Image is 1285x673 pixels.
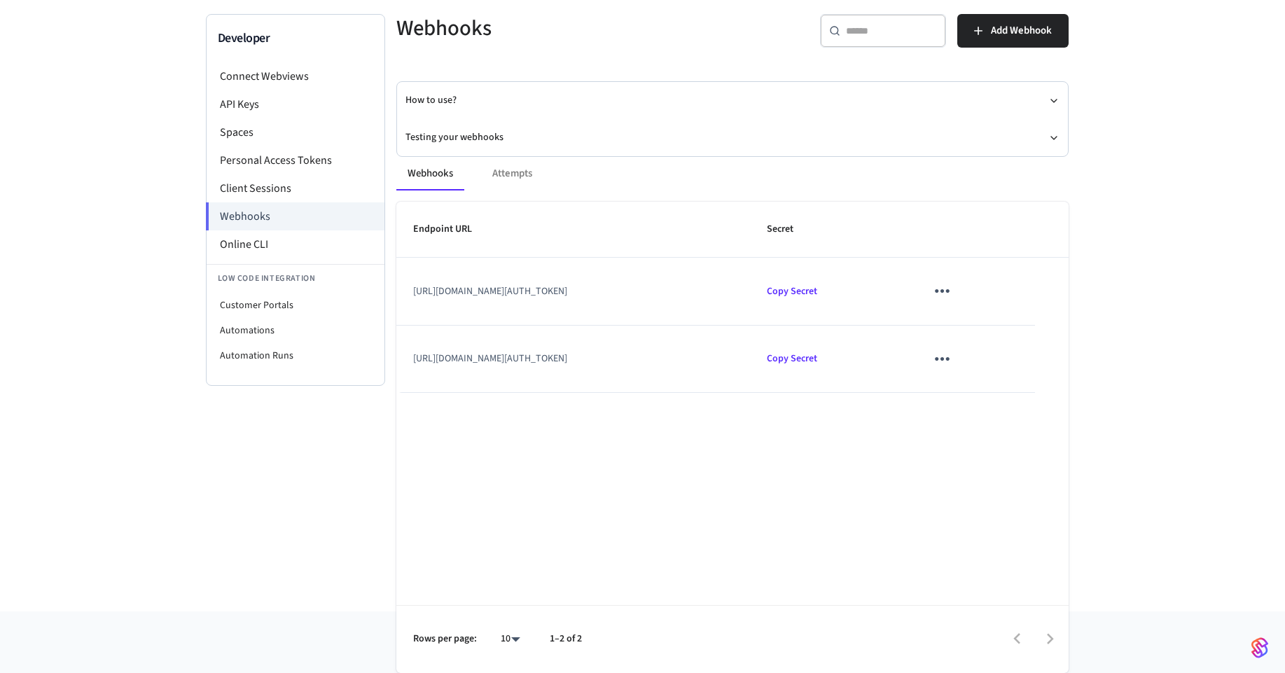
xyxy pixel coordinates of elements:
[396,202,1069,393] table: sticky table
[207,118,384,146] li: Spaces
[396,157,1069,190] div: ant example
[207,174,384,202] li: Client Sessions
[413,218,490,240] span: Endpoint URL
[494,629,527,649] div: 10
[207,343,384,368] li: Automation Runs
[207,62,384,90] li: Connect Webviews
[413,632,477,646] p: Rows per page:
[207,230,384,258] li: Online CLI
[767,284,817,298] span: Copied!
[405,119,1060,156] button: Testing your webhooks
[767,218,812,240] span: Secret
[1251,637,1268,659] img: SeamLogoGradient.69752ec5.svg
[207,146,384,174] li: Personal Access Tokens
[207,90,384,118] li: API Keys
[207,264,384,293] li: Low Code Integration
[396,157,464,190] button: Webhooks
[206,202,384,230] li: Webhooks
[991,22,1052,40] span: Add Webhook
[396,326,751,393] td: [URL][DOMAIN_NAME][AUTH_TOKEN]
[207,293,384,318] li: Customer Portals
[957,14,1069,48] button: Add Webhook
[405,82,1060,119] button: How to use?
[207,318,384,343] li: Automations
[767,352,817,366] span: Copied!
[396,258,751,325] td: [URL][DOMAIN_NAME][AUTH_TOKEN]
[396,14,724,43] h5: Webhooks
[218,29,373,48] h3: Developer
[550,632,582,646] p: 1–2 of 2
